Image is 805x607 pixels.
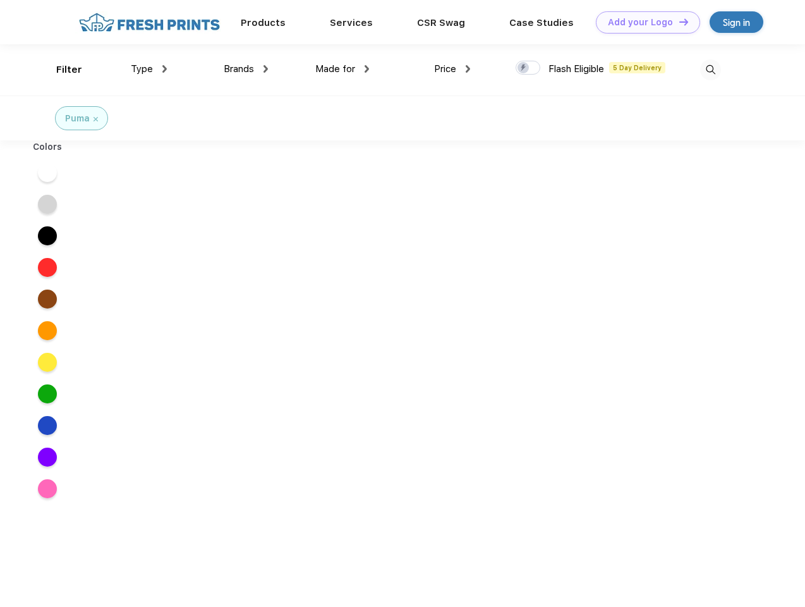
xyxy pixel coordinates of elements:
[75,11,224,34] img: fo%20logo%202.webp
[548,63,604,75] span: Flash Eligible
[241,17,286,28] a: Products
[434,63,456,75] span: Price
[466,65,470,73] img: dropdown.png
[224,63,254,75] span: Brands
[131,63,153,75] span: Type
[608,17,673,28] div: Add your Logo
[710,11,763,33] a: Sign in
[330,17,373,28] a: Services
[700,59,721,80] img: desktop_search.svg
[94,117,98,121] img: filter_cancel.svg
[23,140,72,154] div: Colors
[315,63,355,75] span: Made for
[263,65,268,73] img: dropdown.png
[162,65,167,73] img: dropdown.png
[65,112,90,125] div: Puma
[679,18,688,25] img: DT
[723,15,750,30] div: Sign in
[56,63,82,77] div: Filter
[609,62,665,73] span: 5 Day Delivery
[417,17,465,28] a: CSR Swag
[365,65,369,73] img: dropdown.png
